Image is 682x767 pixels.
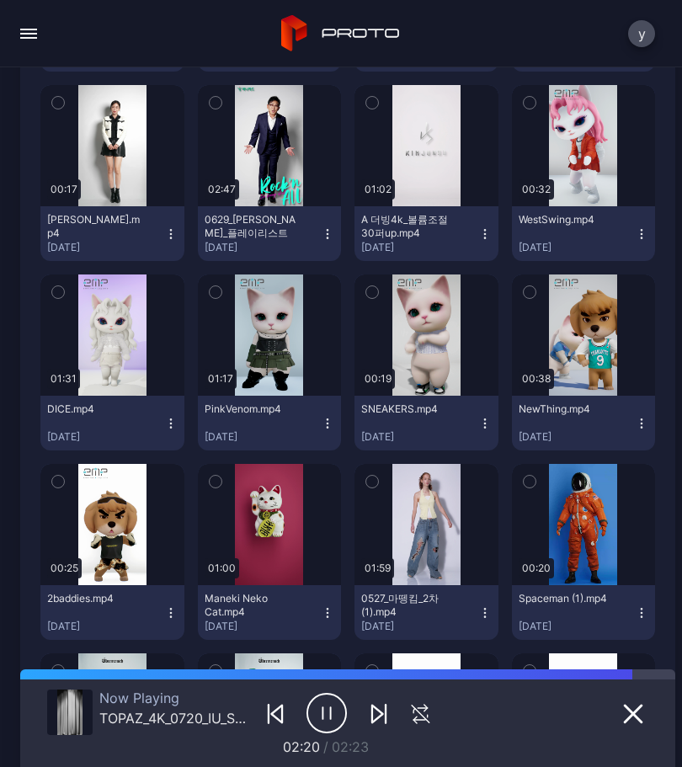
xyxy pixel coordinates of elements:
[512,206,656,261] button: WestSwing.mp4[DATE]
[354,585,498,640] button: 0527_마뗑킴_2차 (1).mp4[DATE]
[198,396,342,450] button: PinkVenom.mp4[DATE]
[519,213,611,226] div: WestSwing.mp4
[205,620,322,633] div: [DATE]
[40,585,184,640] button: 2baddies.mp4[DATE]
[361,241,478,254] div: [DATE]
[205,592,297,619] div: Maneki Neko Cat.mp4
[512,585,656,640] button: Spaceman (1).mp4[DATE]
[99,710,248,727] div: TOPAZ_4K_0720_IU_SONG_Lullaby.mov
[198,206,342,261] button: 0629_[PERSON_NAME]_플레이리스트[DATE]
[99,690,248,706] div: Now Playing
[40,206,184,261] button: [PERSON_NAME].mp4[DATE]
[205,430,322,444] div: [DATE]
[205,213,297,240] div: 0629_이승철_플레이리스트
[361,213,454,240] div: A 더빙4k_볼륨조절30퍼up.mp4
[354,396,498,450] button: SNEAKERS.mp4[DATE]
[519,402,611,416] div: NewThing.mp4
[519,592,611,605] div: Spaceman (1).mp4
[332,738,369,755] span: 02:23
[47,402,140,416] div: DICE.mp4
[519,430,636,444] div: [DATE]
[283,738,320,755] span: 02:20
[205,402,297,416] div: PinkVenom.mp4
[354,206,498,261] button: A 더빙4k_볼륨조절30퍼up.mp4[DATE]
[519,620,636,633] div: [DATE]
[47,213,140,240] div: 김태희.mp4
[40,396,184,450] button: DICE.mp4[DATE]
[361,620,478,633] div: [DATE]
[47,430,164,444] div: [DATE]
[323,738,328,755] span: /
[198,585,342,640] button: Maneki Neko Cat.mp4[DATE]
[47,620,164,633] div: [DATE]
[205,241,322,254] div: [DATE]
[519,241,636,254] div: [DATE]
[47,592,140,605] div: 2baddies.mp4
[361,592,454,619] div: 0527_마뗑킴_2차 (1).mp4
[361,430,478,444] div: [DATE]
[47,241,164,254] div: [DATE]
[361,402,454,416] div: SNEAKERS.mp4
[628,20,655,47] button: y
[512,396,656,450] button: NewThing.mp4[DATE]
